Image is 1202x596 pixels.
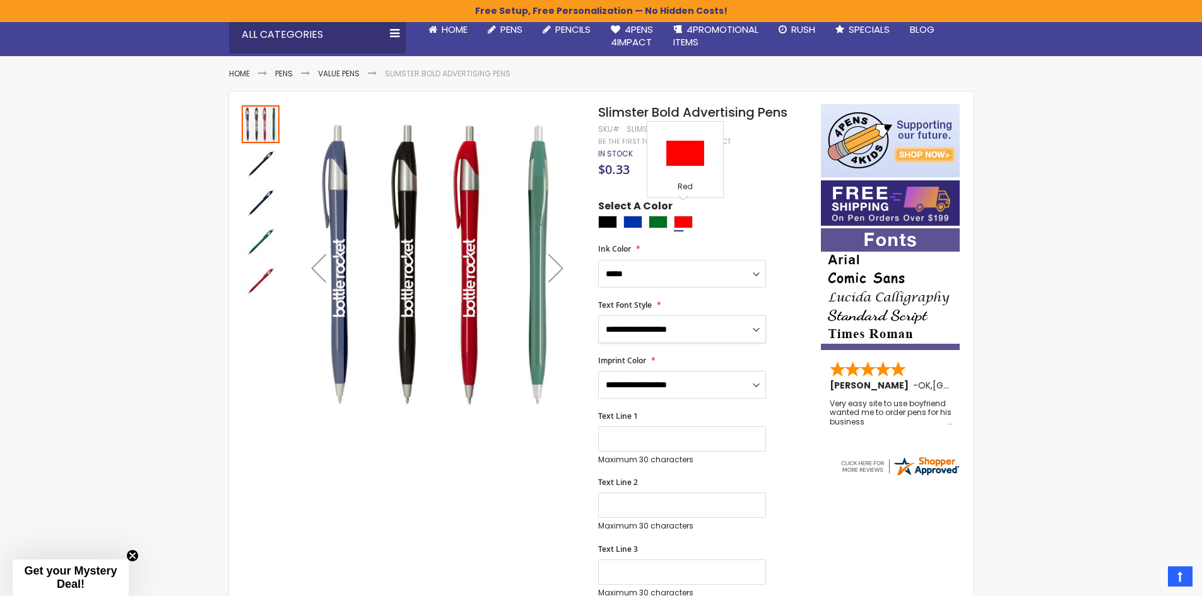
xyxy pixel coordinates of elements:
[242,182,281,221] div: Slimster Bold Advertising Pens
[791,23,815,36] span: Rush
[242,184,280,221] img: Slimster Bold Advertising Pens
[598,521,766,531] p: Maximum 30 characters
[839,455,960,477] img: 4pens.com widget logo
[623,216,642,228] div: Blue
[821,180,960,226] img: Free shipping on orders over $199
[385,69,510,79] li: Slimster Bold Advertising Pens
[24,564,117,590] span: Get your Mystery Deal!
[242,223,280,260] img: Slimster Bold Advertising Pens
[531,104,581,431] div: Next
[293,104,344,431] div: Previous
[598,300,652,310] span: Text Font Style
[598,411,638,421] span: Text Line 1
[555,23,591,36] span: Pencils
[900,16,945,44] a: Blog
[1098,562,1202,596] iframe: Google Customer Reviews
[598,124,622,134] strong: SKU
[627,124,682,134] div: Slimster Bold
[598,243,631,254] span: Ink Color
[598,455,766,465] p: Maximum 30 characters
[673,23,758,49] span: 4PROMOTIONAL ITEMS
[830,379,913,392] span: [PERSON_NAME]
[918,379,931,392] span: OK
[418,16,478,44] a: Home
[478,16,533,44] a: Pens
[601,16,663,57] a: 4Pens4impact
[769,16,825,44] a: Rush
[500,23,522,36] span: Pens
[442,23,468,36] span: Home
[293,122,582,411] img: Slimster Bold Advertising Pens
[598,148,633,159] span: In stock
[830,399,952,426] div: Very easy site to use boyfriend wanted me to order pens for his business
[663,16,769,57] a: 4PROMOTIONALITEMS
[242,143,281,182] div: Slimster Bold Advertising Pens
[275,68,293,79] a: Pens
[913,379,1025,392] span: - ,
[598,199,673,216] span: Select A Color
[910,23,934,36] span: Blog
[839,469,960,480] a: 4pens.com certificate URL
[598,355,646,366] span: Imprint Color
[318,68,360,79] a: Value Pens
[821,228,960,350] img: font-personalization-examples
[242,144,280,182] img: Slimster Bold Advertising Pens
[598,137,731,146] a: Be the first to review this product
[825,16,900,44] a: Specials
[674,216,693,228] div: Red
[242,260,280,300] div: Slimster Bold Advertising Pens
[13,559,129,596] div: Get your Mystery Deal!Close teaser
[598,103,787,121] span: Slimster Bold Advertising Pens
[598,161,630,178] span: $0.33
[242,104,281,143] div: Slimster Bold Advertising Pens
[242,221,281,260] div: Slimster Bold Advertising Pens
[651,182,720,194] div: Red
[598,216,617,228] div: Black
[533,16,601,44] a: Pencils
[611,23,653,49] span: 4Pens 4impact
[649,216,668,228] div: Green
[229,68,250,79] a: Home
[598,149,633,159] div: Availability
[229,16,406,54] div: All Categories
[821,104,960,177] img: 4pens 4 kids
[598,544,638,554] span: Text Line 3
[598,477,638,488] span: Text Line 2
[933,379,1025,392] span: [GEOGRAPHIC_DATA]
[849,23,890,36] span: Specials
[126,549,139,562] button: Close teaser
[242,262,280,300] img: Slimster Bold Advertising Pens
